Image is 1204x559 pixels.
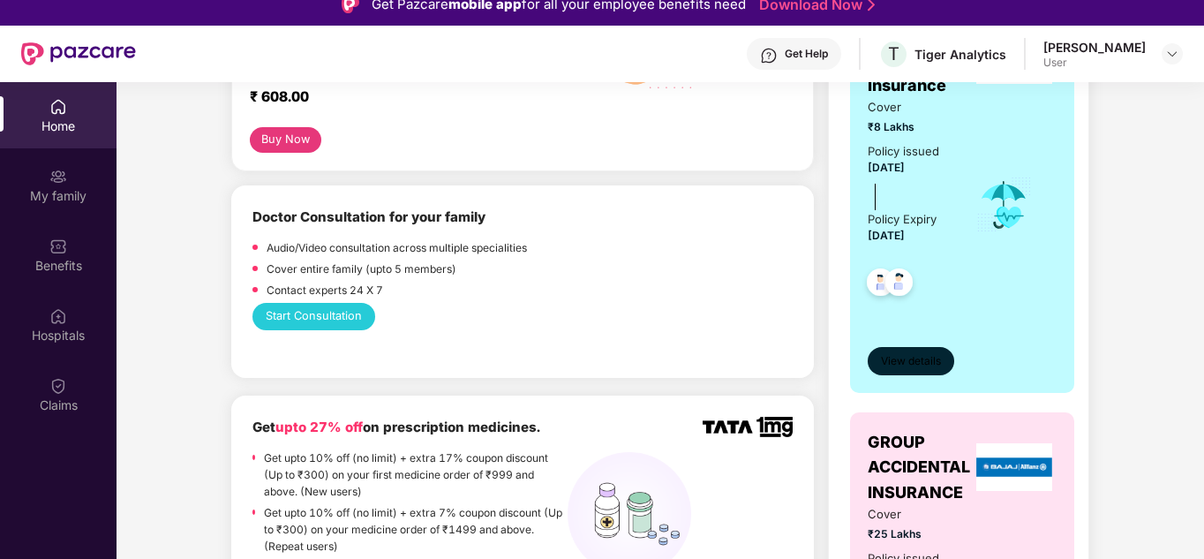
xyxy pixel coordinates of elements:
[868,430,972,505] span: GROUP ACCIDENTAL INSURANCE
[264,504,568,555] p: Get upto 10% off (no limit) + extra 7% coupon discount (Up to ₹300) on your medicine order of ₹14...
[264,449,568,500] p: Get upto 10% off (no limit) + extra 17% coupon discount (Up to ₹300) on your first medicine order...
[267,282,383,298] p: Contact experts 24 X 7
[785,47,828,61] div: Get Help
[881,353,941,370] span: View details
[914,46,1006,63] div: Tiger Analytics
[868,505,951,524] span: Cover
[267,261,456,277] p: Cover entire family (upto 5 members)
[975,176,1033,234] img: icon
[888,43,899,64] span: T
[267,239,527,256] p: Audio/Video consultation across multiple specialities
[1043,39,1146,56] div: [PERSON_NAME]
[49,307,67,325] img: svg+xml;base64,PHN2ZyBpZD0iSG9zcGl0YWxzIiB4bWxucz0iaHR0cDovL3d3dy53My5vcmcvMjAwMC9zdmciIHdpZHRoPS...
[760,47,778,64] img: svg+xml;base64,PHN2ZyBpZD0iSGVscC0zMngzMiIgeG1sbnM9Imh0dHA6Ly93d3cudzMub3JnLzIwMDAvc3ZnIiB3aWR0aD...
[859,263,902,306] img: svg+xml;base64,PHN2ZyB4bWxucz0iaHR0cDovL3d3dy53My5vcmcvMjAwMC9zdmciIHdpZHRoPSI0OC45NDMiIGhlaWdodD...
[21,42,136,65] img: New Pazcare Logo
[868,118,951,135] span: ₹8 Lakhs
[868,229,905,242] span: [DATE]
[49,98,67,116] img: svg+xml;base64,PHN2ZyBpZD0iSG9tZSIgeG1sbnM9Imh0dHA6Ly93d3cudzMub3JnLzIwMDAvc3ZnIiB3aWR0aD0iMjAiIG...
[1165,47,1179,61] img: svg+xml;base64,PHN2ZyBpZD0iRHJvcGRvd24tMzJ4MzIiIHhtbG5zPSJodHRwOi8vd3d3LnczLm9yZy8yMDAwL3N2ZyIgd2...
[877,263,921,306] img: svg+xml;base64,PHN2ZyB4bWxucz0iaHR0cDovL3d3dy53My5vcmcvMjAwMC9zdmciIHdpZHRoPSI0OC45NDMiIGhlaWdodD...
[250,88,551,110] div: ₹ 608.00
[49,238,67,255] img: svg+xml;base64,PHN2ZyBpZD0iQmVuZWZpdHMiIHhtbG5zPSJodHRwOi8vd3d3LnczLm9yZy8yMDAwL3N2ZyIgd2lkdGg9Ij...
[868,525,951,542] span: ₹25 Lakhs
[275,419,363,435] span: upto 27% off
[250,127,321,153] button: Buy Now
[868,347,954,375] button: View details
[252,208,485,225] b: Doctor Consultation for your family
[703,417,793,437] img: TATA_1mg_Logo.png
[252,419,540,435] b: Get on prescription medicines.
[868,161,905,174] span: [DATE]
[976,443,1052,491] img: insurerLogo
[1043,56,1146,70] div: User
[252,303,375,329] button: Start Consultation
[49,377,67,395] img: svg+xml;base64,PHN2ZyBpZD0iQ2xhaW0iIHhtbG5zPSJodHRwOi8vd3d3LnczLm9yZy8yMDAwL3N2ZyIgd2lkdGg9IjIwIi...
[868,98,951,117] span: Cover
[49,168,67,185] img: svg+xml;base64,PHN2ZyB3aWR0aD0iMjAiIGhlaWdodD0iMjAiIHZpZXdCb3g9IjAgMCAyMCAyMCIgZmlsbD0ibm9uZSIgeG...
[868,210,937,229] div: Policy Expiry
[868,142,939,161] div: Policy issued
